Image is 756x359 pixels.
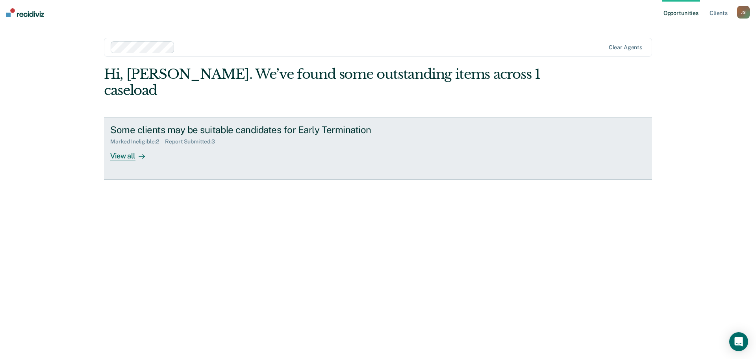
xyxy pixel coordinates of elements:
button: JS [737,6,750,19]
div: Marked Ineligible : 2 [110,138,165,145]
img: Recidiviz [6,8,44,17]
a: Some clients may be suitable candidates for Early TerminationMarked Ineligible:2Report Submitted:... [104,117,652,180]
div: Some clients may be suitable candidates for Early Termination [110,124,387,136]
div: Report Submitted : 3 [165,138,221,145]
div: J S [737,6,750,19]
div: Clear agents [609,44,642,51]
div: Hi, [PERSON_NAME]. We’ve found some outstanding items across 1 caseload [104,66,543,99]
div: Open Intercom Messenger [729,332,748,351]
div: View all [110,145,154,160]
